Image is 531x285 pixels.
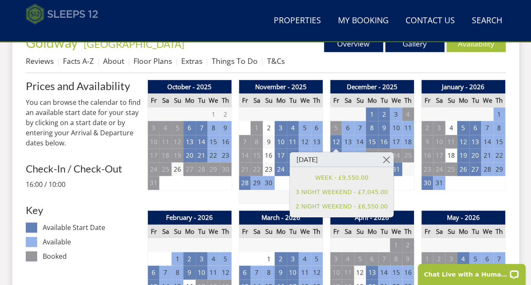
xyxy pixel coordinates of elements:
th: We [207,225,219,238]
a: 3 NIGHT WEEKEND - £7,045.00 [296,187,388,196]
td: 24 [433,162,445,176]
td: 10 [433,135,445,149]
th: Su [172,225,183,238]
th: Th [311,225,323,238]
a: Gallery [385,35,444,52]
td: 1 [421,252,433,266]
td: 5 [299,121,310,135]
td: 12 [457,135,469,149]
th: Tu [378,93,390,107]
th: We [481,93,493,107]
td: 8 [493,121,505,135]
th: Su [445,225,457,238]
th: Fr [330,93,342,107]
th: Sa [433,93,445,107]
td: 1 [263,252,275,266]
th: Su [263,225,275,238]
a: Properties [270,11,324,30]
td: 30 [220,162,231,176]
td: 5 [457,121,469,135]
a: Reviews [26,56,54,66]
td: 17 [390,135,402,149]
td: 13 [311,135,323,149]
td: 4 [402,107,414,121]
td: 30 [263,176,275,190]
td: 11 [207,266,219,280]
dd: Available Start Date [43,222,140,233]
td: 4 [445,121,457,135]
td: 17 [433,148,445,162]
td: 11 [287,135,299,149]
td: 19 [172,148,183,162]
td: 16 [421,148,433,162]
td: 9 [402,252,414,266]
td: 4 [207,252,219,266]
td: 22 [366,148,378,162]
td: 15 [251,148,262,162]
td: 13 [469,135,481,149]
a: Extras [181,56,202,66]
a: Prices and Availability [26,80,141,92]
th: Su [172,93,183,107]
dd: Available [43,237,140,247]
a: T&Cs [267,56,285,66]
td: 15 [207,135,219,149]
td: 2 [183,252,195,266]
td: 26 [172,162,183,176]
td: 14 [196,135,207,149]
td: 5 [220,252,231,266]
a: Goldway [26,34,80,51]
td: 3 [196,252,207,266]
th: Th [311,93,323,107]
td: 19 [457,148,469,162]
td: 14 [378,266,390,280]
a: Availability [447,35,506,52]
th: January - 2026 [421,80,505,94]
td: 8 [263,266,275,280]
td: 16 [402,266,414,280]
a: About [103,56,124,66]
td: 20 [183,148,195,162]
p: You can browse the calendar to find an available start date for your stay by clicking on a start ... [26,97,141,148]
td: 2 [402,238,414,252]
td: 1 [251,121,262,135]
a: 2 NIGHT WEEKEND - £6,550.00 [296,202,388,211]
p: 16:00 / 10:00 [26,179,141,189]
th: We [390,225,402,238]
td: 5 [330,121,342,135]
td: 2 [421,121,433,135]
td: 12 [172,135,183,149]
th: Mo [457,225,469,238]
th: Fr [421,225,433,238]
a: Search [468,11,506,30]
td: 16 [220,135,231,149]
th: We [299,93,310,107]
th: April - 2026 [330,211,414,225]
td: 24 [390,148,402,162]
td: 12 [311,266,323,280]
td: 7 [239,135,251,149]
td: 27 [183,162,195,176]
td: 14 [239,148,251,162]
td: 29 [207,162,219,176]
iframe: Customer reviews powered by Trustpilot [22,30,110,37]
iframe: LiveChat chat widget [412,258,531,285]
td: 2 [433,252,445,266]
td: 1 [207,107,219,121]
th: Fr [330,225,342,238]
th: We [481,225,493,238]
th: Fr [239,93,251,107]
td: 14 [481,135,493,149]
td: 3 [390,107,402,121]
td: 10 [196,266,207,280]
td: 22 [493,148,505,162]
td: 31 [390,162,402,176]
td: 18 [287,148,299,162]
td: 6 [342,121,354,135]
td: 9 [263,135,275,149]
td: 13 [366,266,378,280]
td: 7 [354,121,366,135]
th: Th [493,93,505,107]
span: Goldway [26,34,78,51]
a: Floor Plans [133,56,172,66]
